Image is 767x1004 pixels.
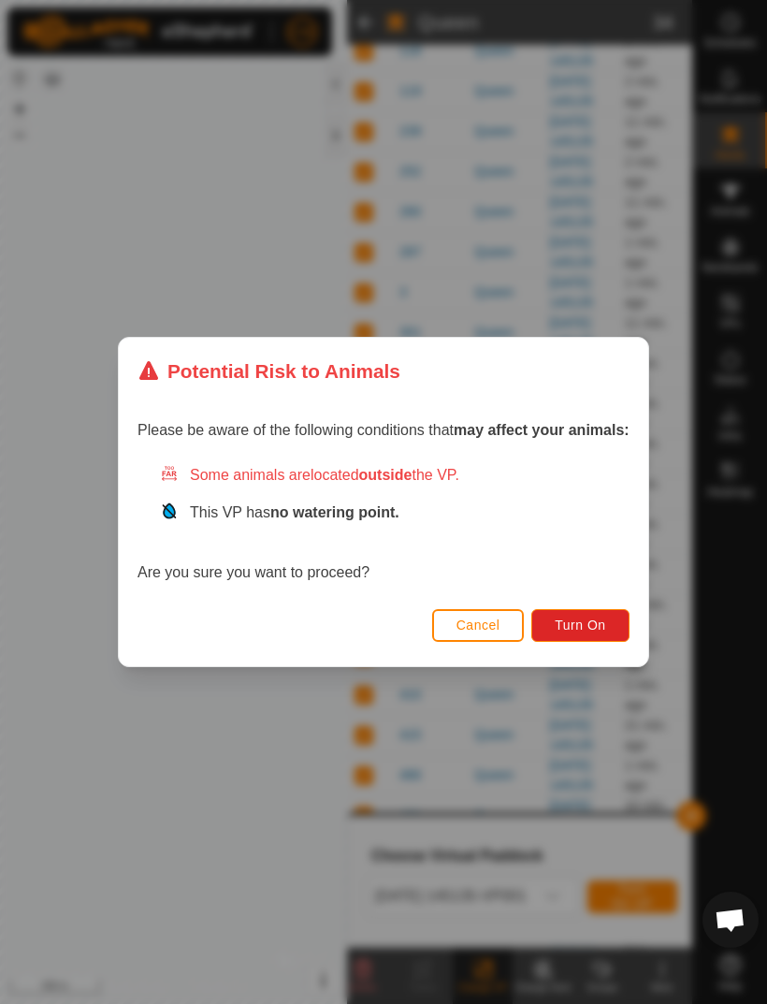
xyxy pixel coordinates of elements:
button: Turn On [532,609,630,642]
strong: outside [359,467,412,483]
strong: may affect your animals: [454,422,630,438]
div: Some animals are [160,464,630,487]
button: Cancel [432,609,525,642]
div: Potential Risk to Animals [137,356,400,386]
span: located the VP. [311,467,459,483]
span: Turn On [556,618,606,633]
div: Are you sure you want to proceed? [137,464,630,584]
span: Cancel [456,618,500,633]
span: Please be aware of the following conditions that [137,422,630,438]
div: Open chat [702,892,759,948]
span: This VP has [190,504,399,520]
strong: no watering point. [270,504,399,520]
